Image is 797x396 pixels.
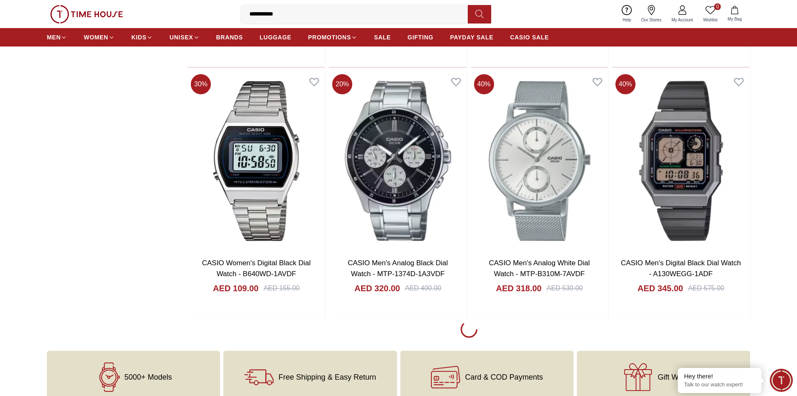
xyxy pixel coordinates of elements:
a: Help [618,3,636,25]
div: Chat Widget [770,369,793,392]
div: AED 530.00 [546,283,582,293]
img: CASIO Men's Analog White Dial Watch - MTP-B310M-7AVDF [471,71,608,251]
span: Gift Wrapping [658,373,704,381]
p: Talk to our watch expert! [684,381,755,388]
a: GIFTING [407,30,433,45]
a: CASIO Men's Digital Black Dial Watch - A130WEGG-1ADF [621,259,741,278]
a: CASIO Men's Analog Black Dial Watch - MTP-1374D-1A3VDF [348,259,448,278]
span: LUGGAGE [260,33,292,41]
button: My Bag [723,4,747,24]
a: UNISEX [169,30,199,45]
a: Our Stores [636,3,666,25]
img: CASIO Women's Digital Black Dial Watch - B640WD-1AVDF [187,71,325,251]
span: 20 % [332,74,352,94]
a: PAYDAY SALE [450,30,493,45]
a: SALE [374,30,391,45]
span: PAYDAY SALE [450,33,493,41]
h4: AED 320.00 [354,282,400,294]
span: My Bag [724,16,745,22]
div: Hey there! [684,372,755,380]
img: CASIO Men's Analog Black Dial Watch - MTP-1374D-1A3VDF [329,71,466,251]
span: WOMEN [84,33,108,41]
img: CASIO Men's Digital Black Dial Watch - A130WEGG-1ADF [612,71,750,251]
h4: AED 345.00 [638,282,683,294]
span: 0 [714,3,721,10]
span: PROMOTIONS [308,33,351,41]
span: 40 % [615,74,636,94]
span: CASIO SALE [510,33,549,41]
span: BRANDS [216,33,243,41]
h4: AED 109.00 [213,282,259,294]
a: MEN [47,30,67,45]
div: AED 155.00 [264,283,300,293]
div: AED 400.00 [405,283,441,293]
span: 5000+ Models [124,373,172,381]
span: 40 % [474,74,494,94]
a: KIDS [131,30,153,45]
span: Free Shipping & Easy Return [279,373,376,381]
div: AED 575.00 [688,283,724,293]
span: GIFTING [407,33,433,41]
a: LUGGAGE [260,30,292,45]
h4: AED 318.00 [496,282,542,294]
span: UNISEX [169,33,193,41]
a: CASIO Women's Digital Black Dial Watch - B640WD-1AVDF [202,259,311,278]
a: CASIO SALE [510,30,549,45]
a: PROMOTIONS [308,30,357,45]
span: My Account [668,17,697,23]
span: MEN [47,33,61,41]
span: Our Stores [638,17,665,23]
a: WOMEN [84,30,115,45]
span: Help [619,17,635,23]
a: CASIO Men's Analog White Dial Watch - MTP-B310M-7AVDF [489,259,589,278]
a: BRANDS [216,30,243,45]
span: KIDS [131,33,146,41]
img: ... [50,5,123,23]
a: 0Wishlist [698,3,723,25]
span: 30 % [191,74,211,94]
span: SALE [374,33,391,41]
span: Wishlist [700,17,721,23]
span: Card & COD Payments [465,373,543,381]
